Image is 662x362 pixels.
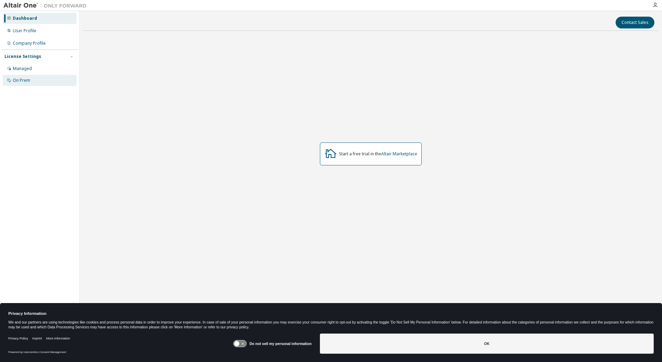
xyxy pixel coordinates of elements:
[13,41,46,46] div: Company Profile
[3,2,90,9] img: Altair One
[13,78,30,83] div: On Prem
[13,16,37,21] div: Dashboard
[381,151,417,157] a: Altair Marketplace
[616,17,654,28] button: Contact Sales
[13,28,36,34] div: User Profile
[339,151,417,157] div: Start a free trial in the
[5,54,41,59] div: License Settings
[13,66,32,71] div: Managed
